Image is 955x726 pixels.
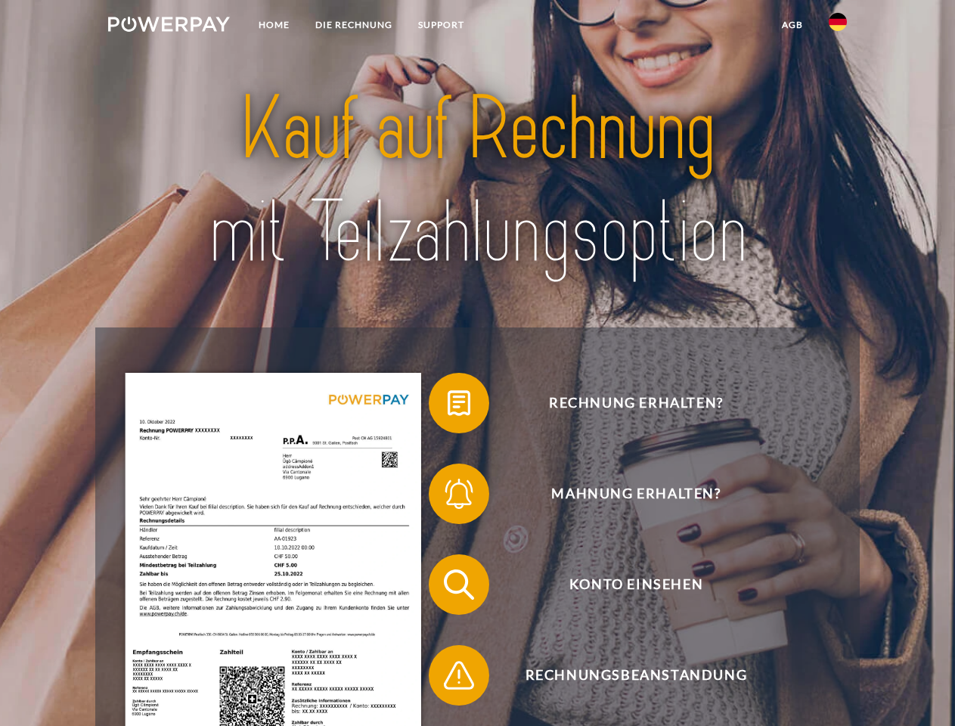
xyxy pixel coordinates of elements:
a: Home [246,11,302,39]
img: qb_search.svg [440,566,478,603]
img: title-powerpay_de.svg [144,73,811,290]
a: agb [769,11,816,39]
img: qb_bell.svg [440,475,478,513]
button: Mahnung erhalten? [429,464,822,524]
img: qb_warning.svg [440,656,478,694]
a: SUPPORT [405,11,477,39]
span: Rechnung erhalten? [451,373,821,433]
span: Konto einsehen [451,554,821,615]
img: qb_bill.svg [440,384,478,422]
button: Rechnungsbeanstandung [429,645,822,706]
a: DIE RECHNUNG [302,11,405,39]
button: Konto einsehen [429,554,822,615]
button: Rechnung erhalten? [429,373,822,433]
img: logo-powerpay-white.svg [108,17,230,32]
img: de [829,13,847,31]
span: Mahnung erhalten? [451,464,821,524]
span: Rechnungsbeanstandung [451,645,821,706]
